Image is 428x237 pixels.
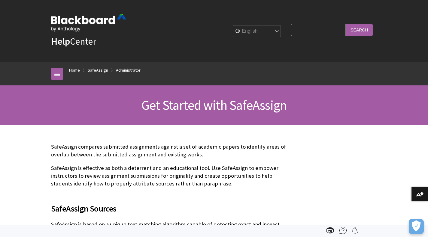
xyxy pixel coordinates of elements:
p: SafeAssign is effective as both a deterrent and an educational tool. Use SafeAssign to empower in... [51,164,288,188]
select: Site Language Selector [233,25,281,37]
img: Blackboard by Anthology [51,14,126,31]
a: SafeAssign [88,67,108,74]
a: Home [69,67,80,74]
span: SafeAssign Sources [51,202,288,215]
button: فتح التفضيلات [409,219,424,234]
span: Get Started with SafeAssign [141,97,287,113]
img: Print [326,227,334,234]
img: Follow this page [351,227,358,234]
strong: Help [51,35,70,47]
a: Administrator [116,67,141,74]
img: More help [339,227,347,234]
a: HelpCenter [51,35,96,47]
p: SafeAssign compares submitted assignments against a set of academic papers to identify areas of o... [51,143,288,158]
input: Search [346,24,373,36]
